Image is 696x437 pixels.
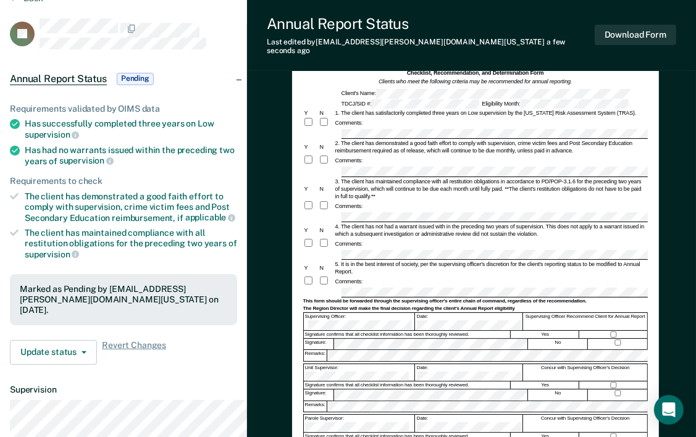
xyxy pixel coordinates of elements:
[267,38,566,55] span: a few seconds ago
[304,364,415,381] div: Unit Supervisor:
[25,249,79,259] span: supervision
[304,415,415,432] div: Parole Supervisor:
[303,109,319,117] div: Y
[319,185,334,193] div: N
[25,130,79,139] span: supervision
[511,331,579,338] div: Yes
[303,306,648,312] div: The Region Director will make the final decision regarding the client's Annual Report eligibility
[654,395,684,425] div: Open Intercom Messenger
[319,227,334,234] div: N
[595,25,676,45] button: Download Form
[10,385,237,395] dt: Supervision
[334,157,364,164] div: Comments:
[25,228,237,259] div: The client has maintained compliance with all restitution obligations for the preceding two years of
[304,313,415,330] div: Supervising Officer:
[529,339,588,350] div: No
[102,340,166,365] span: Revert Changes
[334,202,364,210] div: Comments:
[511,381,579,389] div: Yes
[303,227,319,234] div: Y
[304,381,511,389] div: Signature confirms that all checklist information has been thoroughly reviewed.
[25,145,237,166] div: Has had no warrants issued within the preceding two years of
[340,99,481,109] div: TDCJ/SID #:
[303,185,319,193] div: Y
[267,15,595,33] div: Annual Report Status
[303,143,319,151] div: Y
[524,415,648,432] div: Concur with Supervising Officer's Decision
[416,364,523,381] div: Date:
[185,212,235,222] span: applicable
[340,89,632,99] div: Client's Name:
[334,223,648,238] div: 4. The client has not had a warrant issued with in the preceding two years of supervision. This d...
[303,264,319,272] div: Y
[416,313,523,330] div: Date:
[10,73,107,85] span: Annual Report Status
[25,191,237,223] div: The client has demonstrated a good faith effort to comply with supervision, crime victim fees and...
[10,176,237,186] div: Requirements to check
[117,73,154,85] span: Pending
[319,109,334,117] div: N
[334,278,364,285] div: Comments:
[334,260,648,275] div: 5. It is in the best interest of society, per the supervising officer's discretion for the client...
[304,401,327,412] div: Remarks:
[480,99,629,109] div: Eligibility Month:
[524,313,648,330] div: Supervising Officer Recommend Client for Annual Report
[304,339,335,350] div: Signature:
[407,70,544,76] strong: Checklist, Recommendation, and Determination Form
[416,415,523,432] div: Date:
[10,340,97,365] button: Update status
[304,331,511,338] div: Signature confirms that all checklist information has been thoroughly reviewed.
[319,264,334,272] div: N
[303,298,648,304] div: This form should be forwarded through the supervising officer's entire chain of command, regardle...
[304,350,327,361] div: Remarks:
[20,284,227,315] div: Marked as Pending by [EMAIL_ADDRESS][PERSON_NAME][DOMAIN_NAME][US_STATE] on [DATE].
[304,389,335,401] div: Signature:
[524,364,648,381] div: Concur with Supervising Officer's Decision
[529,389,588,401] div: No
[334,240,364,248] div: Comments:
[334,139,648,154] div: 2. The client has demonstrated a good faith effort to comply with supervision, crime victim fees ...
[59,156,114,165] span: supervision
[319,143,334,151] div: N
[25,119,237,139] div: Has successfully completed three years on Low
[267,38,595,56] div: Last edited by [EMAIL_ADDRESS][PERSON_NAME][DOMAIN_NAME][US_STATE]
[10,104,237,114] div: Requirements validated by OIMS data
[334,119,364,127] div: Comments:
[334,178,648,200] div: 3. The client has maintained compliance with all restitution obligations in accordance to PD/POP-...
[334,109,648,117] div: 1. The client has satisfactorily completed three years on Low supervision by the [US_STATE] Risk ...
[379,78,572,85] em: Clients who meet the following criteria may be recommended for annual reporting.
